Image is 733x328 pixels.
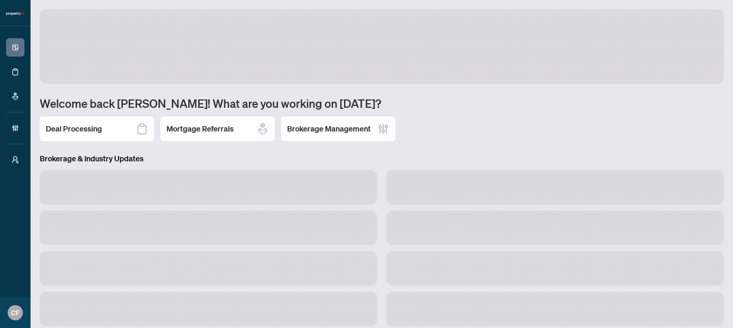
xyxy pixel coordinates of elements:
h1: Welcome back [PERSON_NAME]! What are you working on [DATE]? [40,96,724,110]
h2: Deal Processing [46,123,102,134]
h2: Brokerage Management [287,123,371,134]
h2: Mortgage Referrals [166,123,234,134]
h3: Brokerage & Industry Updates [40,153,724,164]
span: user-switch [11,156,19,164]
img: logo [6,11,24,16]
span: CF [11,307,19,318]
